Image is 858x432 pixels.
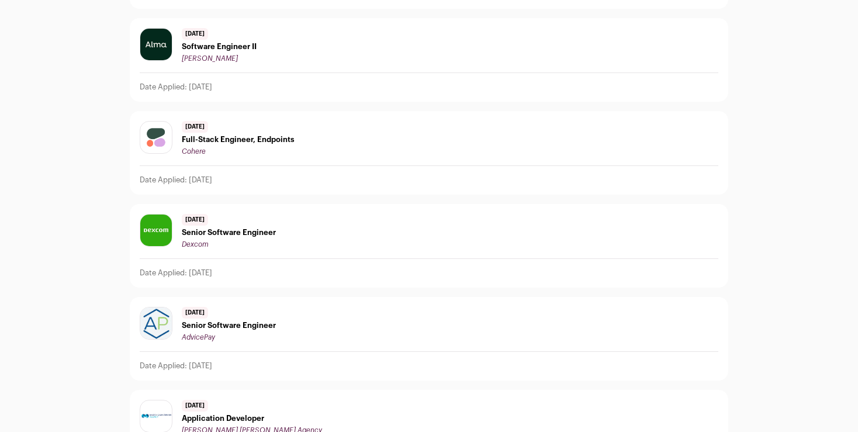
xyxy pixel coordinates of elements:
img: 026cc35809311526244e7045dcbe1b0bf8c83368e9edc452ae17360796073f98.jpg [140,29,172,60]
span: Software Engineer II [182,42,257,51]
img: 11c97ef7317b651a43c8d045ffeb1bb88864b9aa8266fe05369a84176d4d44b7.jpg [140,215,172,246]
span: [PERSON_NAME] [182,55,238,62]
a: [DATE] Senior Software Engineer Dexcom Date Applied: [DATE] [130,205,728,287]
span: [DATE] [182,28,208,40]
span: Senior Software Engineer [182,321,276,330]
span: [DATE] [182,307,208,319]
img: 1623a5b83b5b5399b5e8829662e0a520bb9c3e53523187930d6a89d4ef820751.jpg [140,413,172,420]
span: Application Developer [182,414,322,423]
span: Full-Stack Engineer, Endpoints [182,135,295,144]
p: Date Applied: [DATE] [140,268,212,278]
span: AdvicePay [182,334,215,341]
a: [DATE] Full-Stack Engineer, Endpoints Cohere Date Applied: [DATE] [130,112,728,194]
span: [DATE] [182,214,208,226]
span: [DATE] [182,400,208,412]
span: Dexcom [182,241,209,248]
p: Date Applied: [DATE] [140,82,212,92]
img: dac8f32da9c74ce5fa9e4370b60d6338b3c25981927699ee3d2729ec5021f8a4.png [140,122,172,153]
p: Date Applied: [DATE] [140,175,212,185]
a: [DATE] Senior Software Engineer AdvicePay Date Applied: [DATE] [130,298,728,380]
p: Date Applied: [DATE] [140,361,212,371]
span: [DATE] [182,121,208,133]
img: 8753a0703d4ffef3b0cfe651d5f2a8b986ab24041b7d0bd84e8ddabeb997a85f.jpg [140,306,172,341]
span: Cohere [182,148,206,155]
a: [DATE] Software Engineer II [PERSON_NAME] Date Applied: [DATE] [130,19,728,101]
span: Senior Software Engineer [182,228,276,237]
